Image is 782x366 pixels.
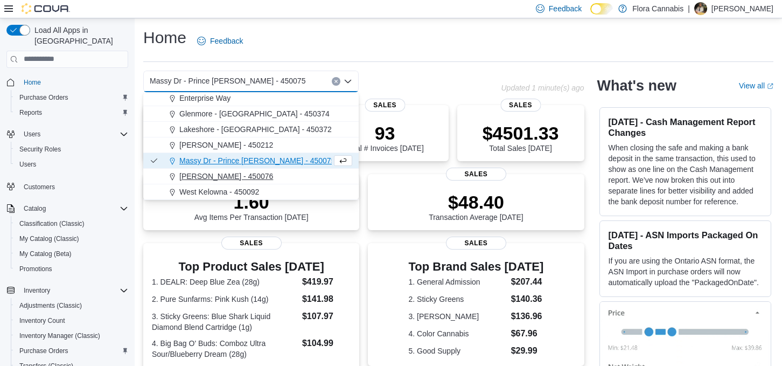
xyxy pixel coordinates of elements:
[19,93,68,102] span: Purchase Orders
[221,237,282,250] span: Sales
[15,106,128,119] span: Reports
[15,232,83,245] a: My Catalog (Classic)
[179,187,259,197] span: West Kelowna - 450092
[609,230,762,251] h3: [DATE] - ASN Imports Packaged On Dates
[365,99,405,112] span: Sales
[24,183,55,191] span: Customers
[19,265,52,273] span: Promotions
[22,3,70,14] img: Cova
[409,277,507,287] dt: 1. General Admission
[483,122,559,153] div: Total Sales [DATE]
[332,77,340,86] button: Clear input
[11,105,132,120] button: Reports
[179,155,335,166] span: Massy Dr - Prince [PERSON_NAME] - 450075
[152,294,298,305] dt: 2. Pure Sunfarms: Pink Kush (14g)
[179,171,273,182] span: [PERSON_NAME] - 450076
[511,293,544,306] dd: $140.36
[15,247,76,260] a: My Catalog (Beta)
[15,217,89,230] a: Classification (Classic)
[194,191,309,213] p: 1.60
[15,299,86,312] a: Adjustments (Classic)
[511,310,544,323] dd: $136.96
[15,314,128,327] span: Inventory Count
[19,202,128,215] span: Catalog
[409,294,507,305] dt: 2. Sticky Greens
[549,3,582,14] span: Feedback
[19,347,68,355] span: Purchase Orders
[694,2,707,15] div: Lance Blair
[152,260,351,273] h3: Top Product Sales [DATE]
[179,124,332,135] span: Lakeshore - [GEOGRAPHIC_DATA] - 450372
[11,343,132,358] button: Purchase Orders
[302,293,351,306] dd: $141.98
[15,158,40,171] a: Users
[632,2,683,15] p: Flora Cannabis
[19,316,65,325] span: Inventory Count
[19,284,128,297] span: Inventory
[609,116,762,138] h3: [DATE] - Cash Management Report Changes
[179,140,273,150] span: [PERSON_NAME] - 450212
[2,74,132,90] button: Home
[15,143,65,156] a: Security Roles
[15,329,104,342] a: Inventory Manager (Classic)
[11,246,132,261] button: My Catalog (Beta)
[15,329,128,342] span: Inventory Manager (Classic)
[150,74,305,87] span: Massy Dr - Prince [PERSON_NAME] - 450075
[15,344,73,357] a: Purchase Orders
[19,234,79,243] span: My Catalog (Classic)
[409,328,507,339] dt: 4. Color Cannabis
[15,263,128,275] span: Promotions
[24,204,46,213] span: Catalog
[179,93,231,103] span: Enterprise Way
[15,299,128,312] span: Adjustments (Classic)
[500,99,541,112] span: Sales
[409,260,544,273] h3: Top Brand Sales [DATE]
[24,286,50,295] span: Inventory
[344,77,352,86] button: Close list of options
[143,153,359,169] button: Massy Dr - Prince [PERSON_NAME] - 450075
[194,191,309,222] div: Avg Items Per Transaction [DATE]
[11,216,132,231] button: Classification (Classic)
[19,301,82,310] span: Adjustments (Classic)
[143,91,359,106] button: Enterprise Way
[210,36,243,46] span: Feedback
[15,314,69,327] a: Inventory Count
[409,311,507,322] dt: 3. [PERSON_NAME]
[152,277,298,287] dt: 1. DEALR: Deep Blue Zea (28g)
[19,128,45,141] button: Users
[429,191,523,213] p: $48.40
[609,142,762,207] p: When closing the safe and making a bank deposit in the same transaction, this used to show as one...
[302,275,351,288] dd: $419.97
[2,178,132,194] button: Customers
[2,201,132,216] button: Catalog
[346,122,423,144] p: 93
[15,106,46,119] a: Reports
[143,27,186,49] h1: Home
[15,158,128,171] span: Users
[143,169,359,184] button: [PERSON_NAME] - 450076
[19,181,59,194] a: Customers
[11,298,132,313] button: Adjustments (Classic)
[152,338,298,360] dt: 4. Big Bag O' Buds: Comboz Ultra Sour/Blueberry Dream (28g)
[15,91,128,104] span: Purchase Orders
[24,130,40,139] span: Users
[143,184,359,200] button: West Kelowna - 450092
[483,122,559,144] p: $4501.33
[11,231,132,246] button: My Catalog (Classic)
[15,263,57,275] a: Promotions
[193,30,247,52] a: Feedback
[143,59,359,200] div: Choose from the following options
[19,128,128,141] span: Users
[2,127,132,142] button: Users
[767,83,773,89] svg: External link
[429,191,523,222] div: Transaction Average [DATE]
[19,160,36,169] span: Users
[143,137,359,153] button: [PERSON_NAME] - 450212
[24,78,41,87] span: Home
[688,2,690,15] p: |
[302,337,351,350] dd: $104.99
[143,122,359,137] button: Lakeshore - [GEOGRAPHIC_DATA] - 450372
[11,90,132,105] button: Purchase Orders
[19,179,128,193] span: Customers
